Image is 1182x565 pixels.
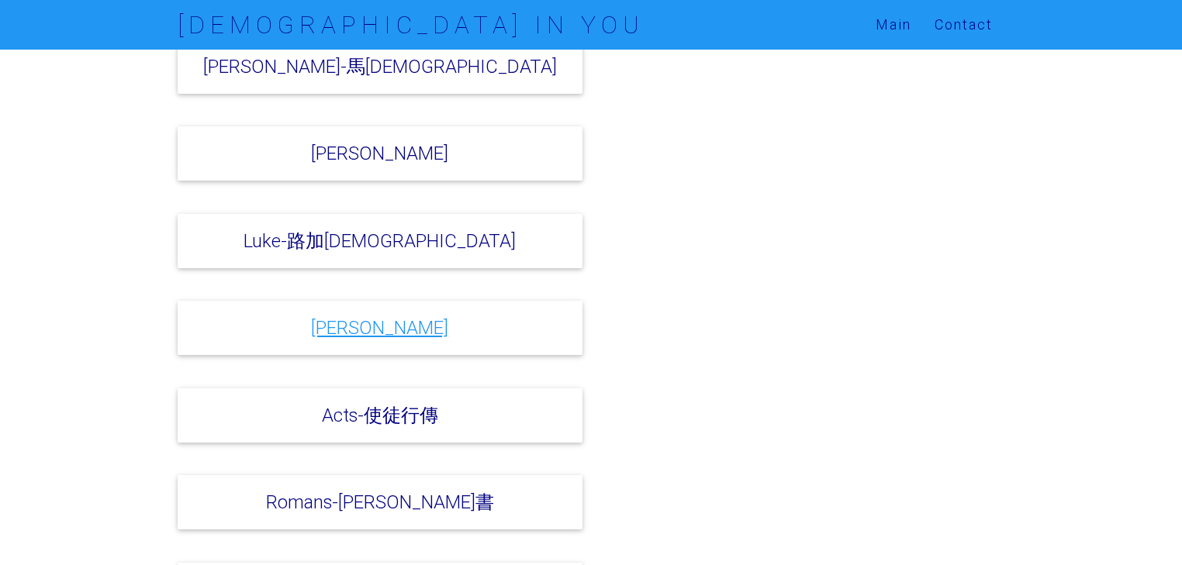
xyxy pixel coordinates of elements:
[322,404,438,426] a: Acts-使徒行傳
[1116,495,1170,553] iframe: Chat
[311,142,448,164] a: [PERSON_NAME]
[266,491,494,513] a: Romans-[PERSON_NAME]書
[203,55,557,78] a: [PERSON_NAME]-馬[DEMOGRAPHIC_DATA]
[311,316,448,339] a: [PERSON_NAME]
[244,229,516,252] a: Luke-路加[DEMOGRAPHIC_DATA]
